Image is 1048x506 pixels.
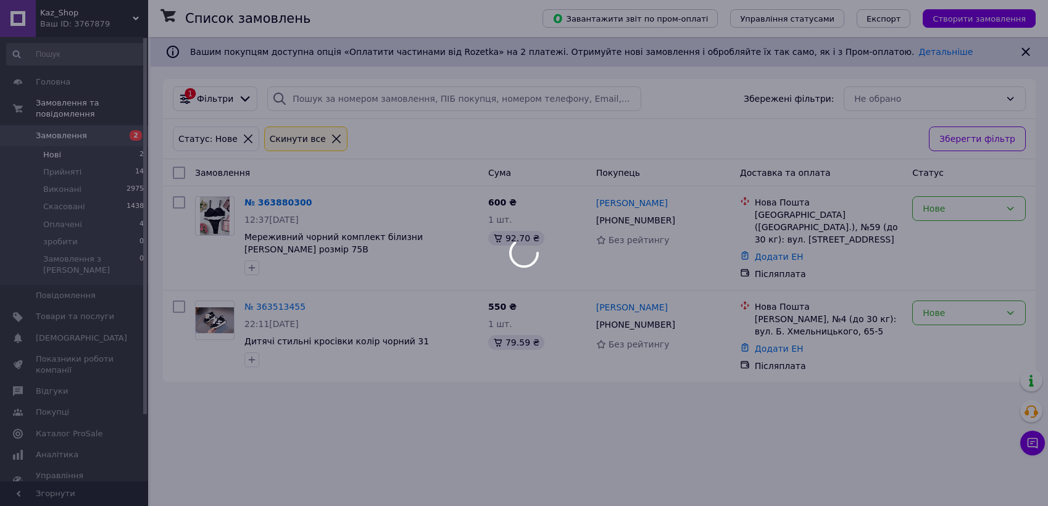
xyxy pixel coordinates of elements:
span: зробити [43,236,78,247]
a: № 363513455 [244,302,306,312]
span: Статус [912,168,944,178]
a: Фото товару [195,196,235,236]
div: Cкинути все [267,132,328,146]
span: 22:11[DATE] [244,319,299,329]
h1: Список замовлень [185,11,310,26]
span: Створити замовлення [933,14,1026,23]
img: Фото товару [196,307,234,333]
div: [GEOGRAPHIC_DATA] ([GEOGRAPHIC_DATA].), №59 (до 30 кг): вул. [STREET_ADDRESS] [755,209,903,246]
button: Створити замовлення [923,9,1036,28]
div: Нова Пошта [755,196,903,209]
input: Пошук за номером замовлення, ПІБ покупця, номером телефону, Email, номером накладної [267,86,641,111]
span: Kaz_Shop [40,7,133,19]
span: Виконані [43,184,81,195]
button: Чат з покупцем [1020,431,1045,455]
span: Експорт [867,14,901,23]
span: Повідомлення [36,290,96,301]
span: Фільтри [197,93,233,105]
span: 1438 [127,201,144,212]
span: Скасовані [43,201,85,212]
button: Зберегти фільтр [929,126,1026,151]
span: Управління сайтом [36,470,114,492]
button: Управління статусами [730,9,844,28]
span: 4 [139,219,144,230]
span: 0 [139,236,144,247]
button: Завантажити звіт по пром-оплаті [543,9,718,28]
span: 1 шт. [488,215,512,225]
span: 2975 [127,184,144,195]
span: Управління статусами [740,14,834,23]
div: 92.70 ₴ [488,231,544,246]
a: Створити замовлення [910,13,1036,23]
div: Післяплата [755,268,903,280]
span: 1 шт. [488,319,512,329]
span: 0 [139,254,144,276]
span: Без рейтингу [609,235,670,245]
a: Додати ЕН [755,252,804,262]
span: Покупець [596,168,640,178]
span: Аналітика [36,449,78,460]
span: Товари та послуги [36,311,114,322]
div: 79.59 ₴ [488,335,544,350]
div: Ваш ID: 3767879 [40,19,148,30]
a: [PERSON_NAME] [596,301,668,313]
span: Оплачені [43,219,82,230]
a: [PERSON_NAME] [596,197,668,209]
span: Доставка та оплата [740,168,831,178]
img: Фото товару [200,197,230,235]
span: Покупці [36,407,69,418]
span: 550 ₴ [488,302,517,312]
div: Нове [923,306,1000,320]
span: Завантажити звіт по пром-оплаті [552,13,708,24]
input: Пошук [6,43,145,65]
span: Збережені фільтри: [744,93,834,105]
a: Додати ЕН [755,344,804,354]
span: Зберегти фільтр [939,132,1015,146]
span: Замовлення та повідомлення [36,97,148,120]
div: [PERSON_NAME], №4 (до 30 кг): вул. Б. Хмельницького, 65-5 [755,313,903,338]
a: Мереживний чорний комплект білизни [PERSON_NAME] розмір 75В [244,232,423,254]
div: Статус: Нове [176,132,240,146]
span: Вашим покупцям доступна опція «Оплатити частинами від Rozetka» на 2 платежі. Отримуйте нові замов... [190,47,973,57]
span: Каталог ProSale [36,428,102,439]
span: 600 ₴ [488,197,517,207]
span: 14 [135,167,144,178]
a: Дитячі стильні кросівки колір чорний 31 [244,336,429,346]
button: Експорт [857,9,911,28]
span: Відгуки [36,386,68,397]
div: Не обрано [854,92,1000,106]
span: Прийняті [43,167,81,178]
span: Показники роботи компанії [36,354,114,376]
span: [DEMOGRAPHIC_DATA] [36,333,127,344]
span: Без рейтингу [609,339,670,349]
span: Головна [36,77,70,88]
span: Замовлення [195,168,250,178]
span: 2 [130,130,142,141]
span: Нові [43,149,61,160]
div: Нова Пошта [755,301,903,313]
div: Післяплата [755,360,903,372]
span: Cума [488,168,511,178]
a: № 363880300 [244,197,312,207]
a: Фото товару [195,301,235,340]
div: [PHONE_NUMBER] [594,212,678,229]
span: Замовлення з [PERSON_NAME] [43,254,139,276]
div: [PHONE_NUMBER] [594,316,678,333]
span: 2 [139,149,144,160]
span: Замовлення [36,130,87,141]
a: Детальніше [919,47,973,57]
div: Нове [923,202,1000,215]
span: 12:37[DATE] [244,215,299,225]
